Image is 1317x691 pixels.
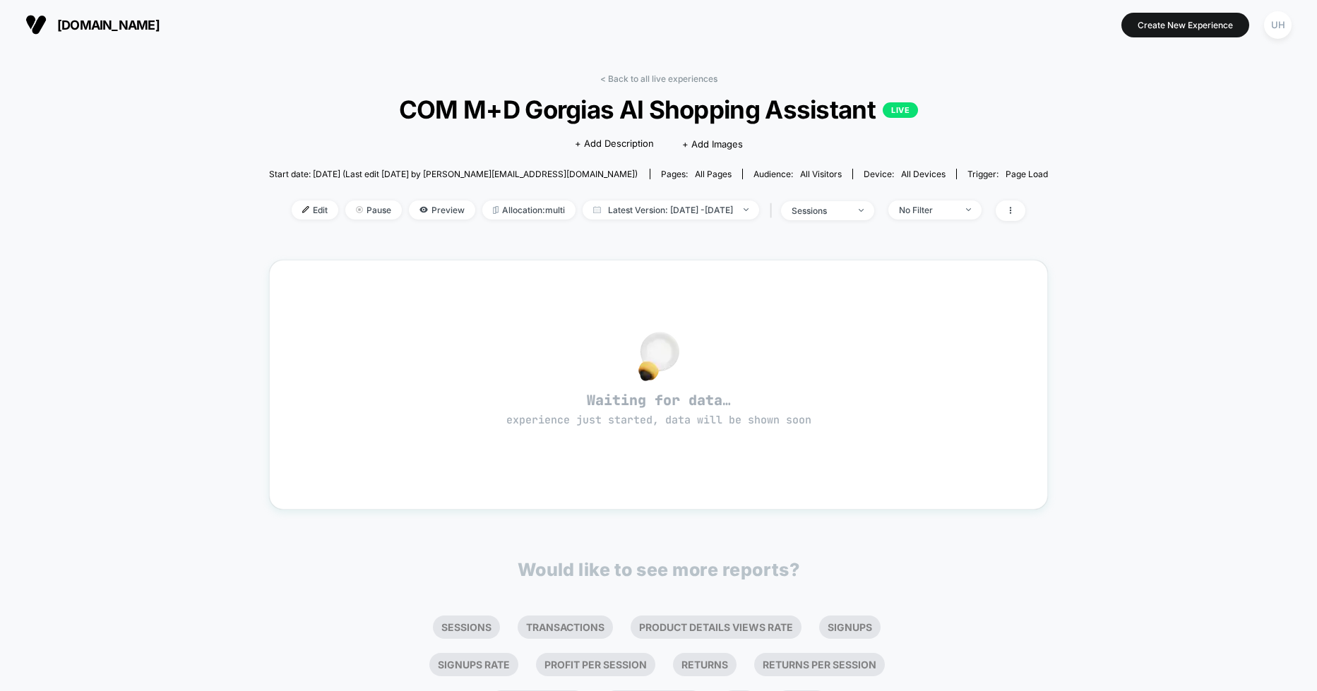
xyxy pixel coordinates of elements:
[967,169,1048,179] div: Trigger:
[661,169,732,179] div: Pages:
[859,209,864,212] img: end
[518,615,613,639] li: Transactions
[792,205,848,216] div: sessions
[302,206,309,213] img: edit
[600,73,717,84] a: < Back to all live experiences
[1264,11,1292,39] div: UH
[493,206,499,214] img: rebalance
[673,653,737,676] li: Returns
[482,200,576,220] span: Allocation: multi
[753,169,842,179] div: Audience:
[575,137,654,151] span: + Add Description
[506,413,811,427] span: experience just started, data will be shown soon
[631,615,801,639] li: Product Details Views Rate
[308,95,1009,124] span: COM M+D Gorgias AI Shopping Assistant
[966,208,971,211] img: end
[695,169,732,179] span: all pages
[1260,11,1296,40] button: UH
[294,391,1023,428] span: Waiting for data…
[345,200,402,220] span: Pause
[1006,169,1048,179] span: Page Load
[744,208,749,211] img: end
[25,14,47,35] img: Visually logo
[518,559,800,580] p: Would like to see more reports?
[1121,13,1249,37] button: Create New Experience
[292,200,338,220] span: Edit
[593,206,601,213] img: calendar
[682,138,743,150] span: + Add Images
[800,169,842,179] span: All Visitors
[583,200,759,220] span: Latest Version: [DATE] - [DATE]
[429,653,518,676] li: Signups Rate
[899,205,955,215] div: No Filter
[536,653,655,676] li: Profit Per Session
[57,18,160,32] span: [DOMAIN_NAME]
[819,615,881,639] li: Signups
[433,615,500,639] li: Sessions
[269,169,638,179] span: Start date: [DATE] (Last edit [DATE] by [PERSON_NAME][EMAIL_ADDRESS][DOMAIN_NAME])
[356,206,363,213] img: end
[766,200,781,221] span: |
[21,13,164,36] button: [DOMAIN_NAME]
[852,169,956,179] span: Device:
[409,200,475,220] span: Preview
[754,653,885,676] li: Returns Per Session
[901,169,946,179] span: all devices
[638,332,679,381] img: no_data
[883,102,918,118] p: LIVE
